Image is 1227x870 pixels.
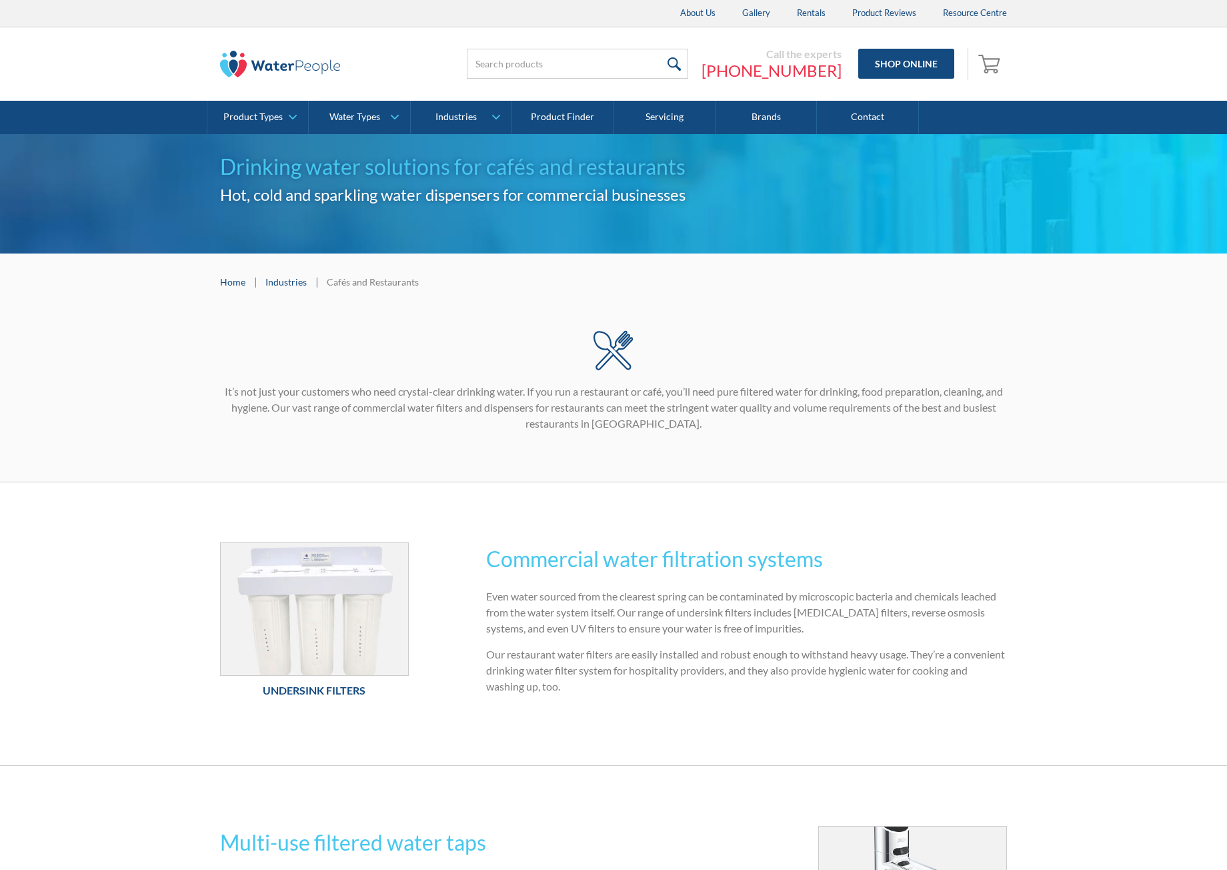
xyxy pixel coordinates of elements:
[486,646,1007,695] p: Our restaurant water filters are easily installed and robust enough to withstand heavy usage. The...
[220,683,409,699] h6: Undersink Filters
[223,111,283,123] div: Product Types
[329,111,380,123] div: Water Types
[207,101,308,134] a: Product Types
[220,827,741,859] h2: Multi-use filtered water taps
[702,61,842,81] a: [PHONE_NUMBER]
[486,543,1007,575] h2: Commercial water filtration systems
[220,183,1007,207] h2: Hot, cold and sparkling water dispensers for commercial businesses
[817,101,918,134] a: Contact
[411,101,511,134] a: Industries
[435,111,477,123] div: Industries
[327,275,419,289] div: Cafés and Restaurants
[858,49,954,79] a: Shop Online
[252,274,259,290] div: |
[265,275,307,289] a: Industries
[220,151,1007,183] h1: Drinking water solutions for cafés and restaurants
[220,51,340,77] img: The Water People
[309,101,409,134] a: Water Types
[486,588,1007,636] p: Even water sourced from the clearest spring can be contaminated by microscopic bacteria and chemi...
[220,384,1007,432] p: It’s not just your customers who need crystal-clear drinking water. If you run a restaurant or ca...
[220,542,409,705] a: Undersink FiltersUndersink Filters
[467,49,688,79] input: Search products
[512,101,613,134] a: Product Finder
[975,48,1007,80] a: Open empty cart
[220,275,245,289] a: Home
[614,101,716,134] a: Servicing
[221,543,408,675] img: Undersink Filters
[702,47,842,61] div: Call the experts
[716,101,817,134] a: Brands
[313,274,320,290] div: |
[978,53,1004,74] img: shopping cart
